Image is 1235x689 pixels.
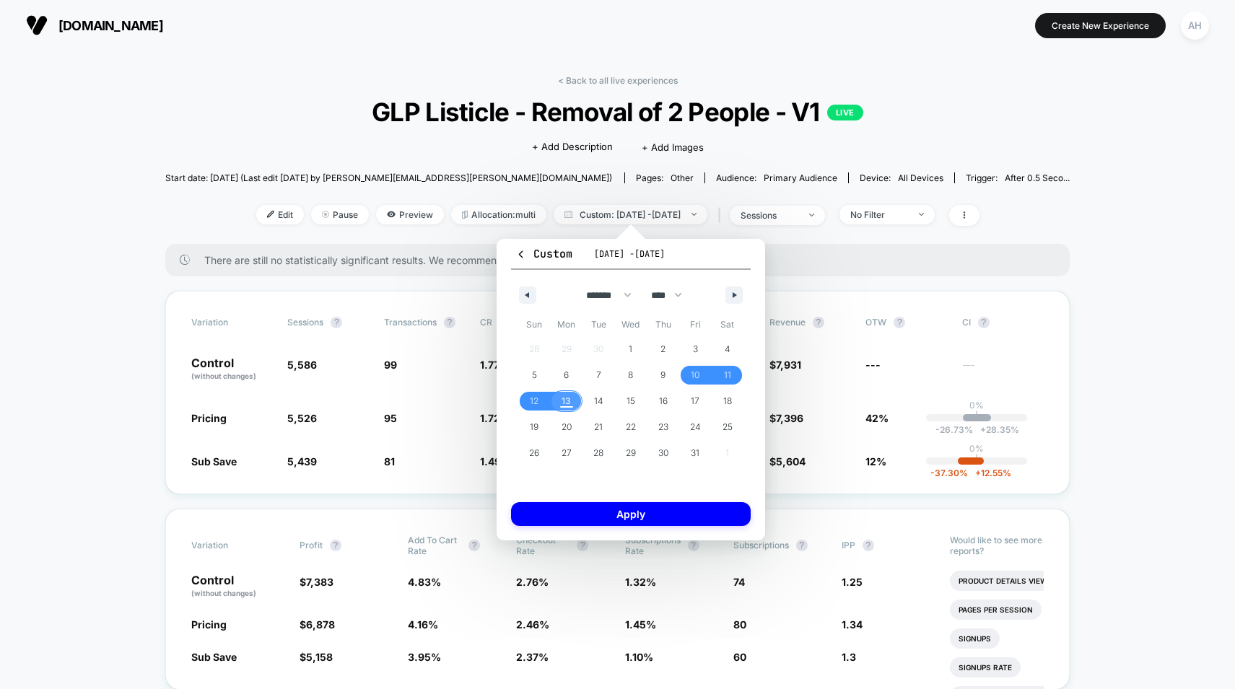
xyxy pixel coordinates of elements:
span: Edit [256,205,304,224]
button: ? [978,317,990,328]
span: 8 [628,362,633,388]
span: Profit [300,540,323,550]
span: 1.34 [842,618,863,631]
span: Sessions [287,317,323,328]
span: 18 [723,388,732,414]
span: 12% [865,455,886,468]
span: 4.83 % [408,576,441,588]
span: 7,931 [776,359,801,371]
span: 95 [384,412,397,424]
li: Signups Rate [950,657,1021,677]
span: 30 [658,440,668,466]
span: + [975,468,981,478]
p: 0% [969,443,984,454]
button: 30 [647,440,679,466]
button: 1 [615,336,647,362]
span: Fri [679,313,712,336]
span: Primary Audience [764,172,837,183]
p: Control [191,357,274,382]
span: 1.45 % [625,618,656,631]
span: Start date: [DATE] (Last edit [DATE] by [PERSON_NAME][EMAIL_ADDRESS][PERSON_NAME][DOMAIN_NAME]) [165,172,612,183]
button: 11 [711,362,743,388]
span: 1.3 [842,651,856,663]
span: GLP Listicle - Removal of 2 People - V1 [210,97,1024,127]
span: (without changes) [191,372,256,380]
img: end [691,213,697,216]
span: $ [769,412,803,424]
span: Variation [191,535,271,556]
button: 12 [518,388,551,414]
span: Revenue [769,317,806,328]
span: [DOMAIN_NAME] [58,18,163,33]
span: -37.30 % [930,468,968,478]
button: 19 [518,414,551,440]
button: [DOMAIN_NAME] [22,14,167,37]
button: 20 [551,414,583,440]
span: 14 [594,388,603,414]
span: [DATE] - [DATE] [594,248,665,260]
span: 99 [384,359,397,371]
div: Pages: [636,172,694,183]
span: 3 [693,336,698,362]
button: 5 [518,362,551,388]
span: 26 [529,440,539,466]
span: 1.10 % [625,651,653,663]
span: $ [300,651,333,663]
span: There are still no statistically significant results. We recommend waiting a few more days [204,254,1042,266]
button: Custom[DATE] -[DATE] [511,246,751,270]
span: CI [962,317,1042,328]
a: < Back to all live experiences [558,75,678,86]
span: CR [480,317,492,328]
span: 31 [691,440,699,466]
span: $ [769,359,801,371]
button: 8 [615,362,647,388]
button: ? [796,540,808,551]
p: | [975,411,978,421]
span: + [980,424,986,435]
span: 29 [626,440,636,466]
span: 1.25 [842,576,863,588]
span: other [671,172,694,183]
span: 80 [733,618,746,631]
span: 6 [564,362,569,388]
p: Would like to see more reports? [950,535,1044,556]
li: Signups [950,628,1000,649]
span: 5,586 [287,359,317,371]
span: 81 [384,455,395,468]
span: $ [300,618,335,631]
span: 5,439 [287,455,317,468]
span: 7 [596,362,601,388]
button: 6 [551,362,583,388]
span: 28.35 % [973,424,1019,435]
img: rebalance [462,211,468,219]
button: 3 [679,336,712,362]
button: ? [813,317,824,328]
span: (without changes) [191,589,256,597]
button: ? [863,540,874,551]
span: 16 [659,388,668,414]
span: 27 [562,440,572,466]
div: sessions [741,210,798,221]
button: 2 [647,336,679,362]
p: Control [191,574,285,599]
span: Wed [615,313,647,336]
button: 7 [582,362,615,388]
span: 21 [594,414,603,440]
span: 9 [660,362,665,388]
span: 7,383 [306,576,333,588]
button: 16 [647,388,679,414]
span: 2.46 % [516,618,549,631]
span: 5,604 [776,455,806,468]
img: end [919,213,924,216]
img: end [322,211,329,218]
span: 1.49 % [480,455,511,468]
span: 2 [660,336,665,362]
span: 2.37 % [516,651,549,663]
button: 14 [582,388,615,414]
li: Product Details Views Rate [950,571,1082,591]
span: Pricing [191,618,227,631]
div: AH [1181,12,1209,40]
button: ? [894,317,905,328]
li: Pages Per Session [950,600,1042,620]
span: --- [865,359,881,371]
